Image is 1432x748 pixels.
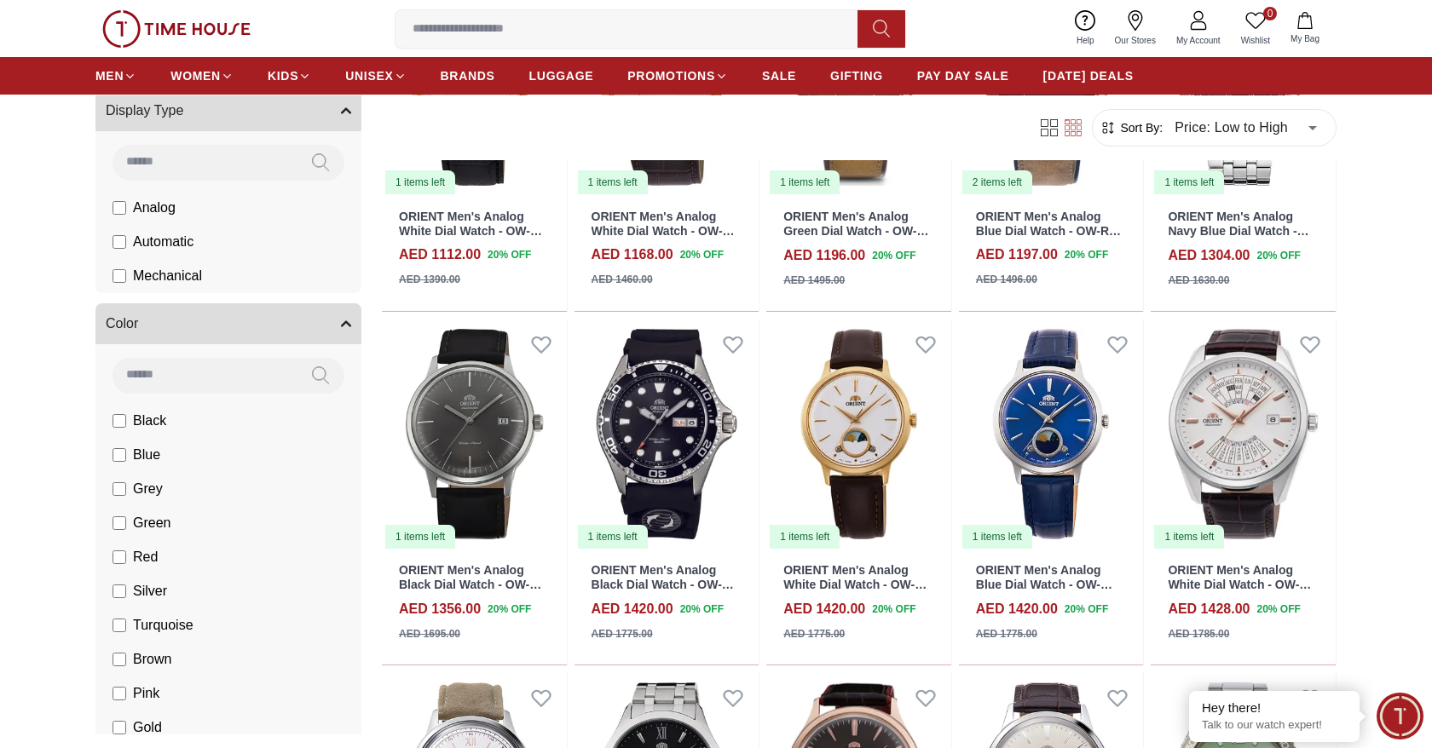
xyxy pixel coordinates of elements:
h4: AED 1356.00 [399,599,481,619]
span: 20 % OFF [1065,601,1108,617]
h4: AED 1420.00 [592,599,673,619]
span: My Account [1169,34,1227,47]
img: ORIENT Men's Analog Black Dial Watch - OW-FAA02007 [575,319,759,550]
a: ORIENT Men's Analog White Dial Watch - OW-RAAC0E03 [399,210,542,252]
a: Our Stores [1105,7,1166,50]
a: ORIENT Men's Analog White Dial Watch - OW-RABA0005 [1168,563,1311,606]
div: 1 items left [962,525,1032,549]
span: [DATE] DEALS [1043,67,1134,84]
img: ORIENT Men's Analog Blue Dial Watch - OW-RAKB0004A [959,319,1144,550]
div: AED 1495.00 [783,273,845,288]
div: AED 1496.00 [976,272,1037,287]
input: Green [113,516,126,530]
div: 2 items left [962,170,1032,194]
h4: AED 1197.00 [976,245,1058,265]
span: 20 % OFF [680,247,724,262]
span: BRANDS [441,67,495,84]
img: ORIENT Men's Analog Black Dial Watch - OW-TAC0000CA0 [382,319,567,550]
h4: AED 1196.00 [783,245,865,266]
a: ORIENT Men's Analog Black Dial Watch - OW-TAC0000CA0 [399,563,541,606]
a: ORIENT Men's Analog Blue Dial Watch - OW-RAKB0004A1 items left [959,319,1144,550]
div: AED 1695.00 [399,626,460,642]
a: Help [1066,7,1105,50]
button: Display Type [95,90,361,131]
span: LUGGAGE [529,67,594,84]
div: Chat Widget [1377,693,1423,739]
input: Analog [113,201,126,215]
input: Pink [113,687,126,700]
span: Analog [133,198,176,218]
a: BRANDS [441,60,495,91]
input: Automatic [113,235,126,249]
h4: AED 1304.00 [1168,245,1250,266]
span: MEN [95,67,124,84]
input: Silver [113,584,126,598]
img: ORIENT Men's Analog White Dial Watch - OW-RAKB0003S [766,319,951,550]
a: PROMOTIONS [627,60,728,91]
span: 20 % OFF [1256,248,1300,263]
a: KIDS [268,60,311,91]
div: 1 items left [770,525,840,549]
a: PAY DAY SALE [917,60,1009,91]
span: PAY DAY SALE [917,67,1009,84]
div: 1 items left [385,170,455,194]
a: ORIENT Men's Analog Black Dial Watch - OW-FAA02007 [592,563,734,606]
a: SALE [762,60,796,91]
span: Automatic [133,232,193,252]
span: Turquoise [133,615,193,636]
span: Our Stores [1108,34,1163,47]
h4: AED 1420.00 [976,599,1058,619]
a: ORIENT Men's Analog White Dial Watch - OW-RAKB0003S1 items left [766,319,951,550]
input: Mechanical [113,269,126,283]
span: Blue [133,445,160,465]
div: AED 1460.00 [592,272,653,287]
span: Display Type [106,101,183,121]
div: 1 items left [578,525,648,549]
input: Brown [113,653,126,666]
span: 20 % OFF [872,601,915,617]
a: LUGGAGE [529,60,594,91]
span: Color [106,314,138,334]
input: Turquoise [113,619,126,632]
span: Pink [133,683,159,704]
button: Color [95,303,361,344]
span: SALE [762,67,796,84]
div: 1 items left [578,170,648,194]
span: 0 [1263,7,1277,20]
span: 20 % OFF [1256,601,1300,617]
a: UNISEX [345,60,406,91]
div: AED 1630.00 [1168,273,1229,288]
input: Blue [113,448,126,462]
div: Hey there! [1202,699,1347,716]
a: ORIENT Men's Analog Black Dial Watch - OW-FAA020071 items left [575,319,759,550]
span: Red [133,547,158,567]
input: Grey [113,482,126,496]
span: 20 % OFF [872,248,915,263]
h4: AED 1428.00 [1168,599,1250,619]
span: My Bag [1284,32,1326,45]
span: 20 % OFF [488,601,531,617]
span: KIDS [268,67,298,84]
span: Green [133,513,170,533]
input: Gold [113,721,126,734]
a: ORIENT Men's Analog Navy Blue Dial Watch - OW-RA-TX0303L10B [1168,210,1308,252]
div: AED 1390.00 [399,272,460,287]
span: Black [133,411,166,431]
input: Black [113,414,126,428]
a: ORIENT Men's Analog White Dial Watch - OW-RABA00051 items left [1151,319,1336,550]
span: UNISEX [345,67,393,84]
span: Silver [133,581,167,601]
a: ORIENT Men's Analog Blue Dial Watch - OW-RAKB0004A [976,563,1112,606]
span: Grey [133,479,163,499]
input: Red [113,550,126,564]
a: MEN [95,60,136,91]
h4: AED 1112.00 [399,245,481,265]
a: 0Wishlist [1231,7,1280,50]
div: Price: Low to High [1163,104,1329,152]
a: ORIENT Men's Analog Green Dial Watch - OW-RA-AC0P01E00C [783,210,928,252]
div: 1 items left [385,525,455,549]
span: Help [1070,34,1101,47]
button: My Bag [1280,9,1330,49]
img: ORIENT Men's Analog White Dial Watch - OW-RABA0005 [1151,319,1336,550]
div: AED 1775.00 [783,626,845,642]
